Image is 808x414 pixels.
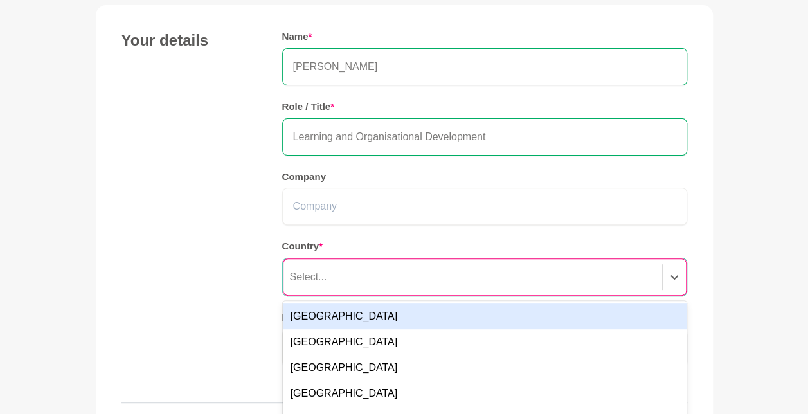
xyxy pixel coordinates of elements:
[283,381,687,406] div: [GEOGRAPHIC_DATA]
[282,118,687,156] input: Role / Title
[282,48,687,85] input: Name
[282,31,687,43] h5: Name
[283,329,687,355] div: [GEOGRAPHIC_DATA]
[282,329,687,366] input: Postcode
[282,188,687,225] input: Company
[282,240,687,253] h5: Country
[282,101,687,113] h5: Role / Title
[282,171,687,183] h5: Company
[282,312,687,324] h5: Postcode
[283,303,687,329] div: [GEOGRAPHIC_DATA]
[290,269,327,285] div: Select...
[283,355,687,381] div: [GEOGRAPHIC_DATA]
[121,31,256,50] h4: Your details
